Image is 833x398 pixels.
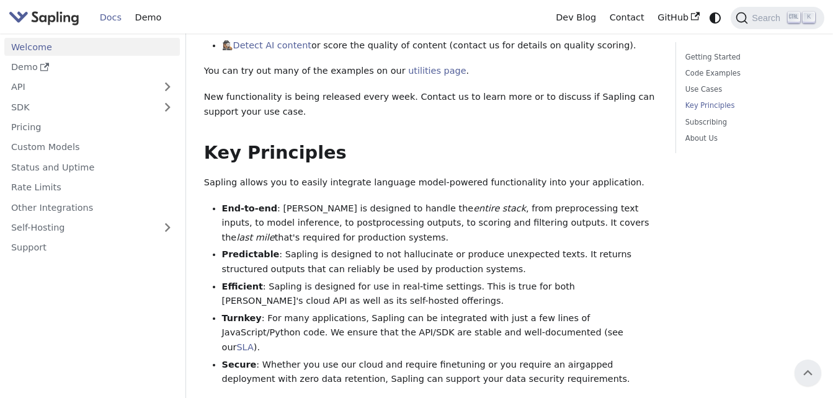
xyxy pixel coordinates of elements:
[685,84,811,95] a: Use Cases
[222,360,257,369] strong: Secure
[4,158,180,176] a: Status and Uptime
[226,92,246,102] span: func
[204,92,654,117] span: is us to or to if
[638,92,643,102] span: c
[685,117,811,128] a: Subscribing
[509,92,532,102] span: ore
[274,66,299,76] span: any
[222,201,658,245] li: : [PERSON_NAME] is designed to handle the , from preprocessing text inputs, to model inference, t...
[592,177,644,187] span: ication.
[295,92,319,102] span: eing
[222,66,238,76] span: an
[256,66,262,76] span: o
[301,177,313,187] span: ea
[222,247,658,277] li: : Sapling is designed to not hallucinate or produce unexpected texts. It returns structured outpu...
[93,8,128,27] a: Docs
[155,78,180,96] button: Expand sidebar category 'API'
[331,66,373,76] span: amples
[638,92,654,102] span: an
[222,311,658,355] li: : For many applications, Sapling can be integrated with just a few lines of JavaScript/Python cod...
[391,66,396,76] span: o
[204,107,215,117] span: su
[685,51,811,63] a: Getting Started
[363,92,369,102] span: e
[204,92,211,102] span: N
[509,92,517,102] span: m
[559,92,592,102] span: scuss
[748,13,788,23] span: Search
[270,177,276,187] span: y
[483,92,486,102] span: l
[483,92,506,102] span: earn
[301,177,327,187] span: sily
[222,313,262,323] strong: Turnkey
[4,58,180,76] a: Demo
[4,219,180,237] a: Self-Hosting
[4,118,180,136] a: Pricing
[374,177,416,187] span: nguage
[241,66,245,76] span: t
[204,66,220,76] span: ou
[550,177,552,187] span: i
[204,107,238,117] span: pport
[592,177,612,187] span: appl
[803,12,815,23] kbd: K
[313,66,317,76] span: t
[236,232,274,242] em: last mile
[128,8,168,27] a: Demo
[270,177,287,187] span: ou
[204,177,644,187] span: to
[283,107,306,117] span: ase.
[241,107,247,117] span: y
[602,92,635,102] span: pling
[222,249,280,259] strong: Predictable
[559,92,567,102] span: di
[222,358,658,387] li: : Whether you use our cloud and require finetuning or you require an airgapped deployment with ze...
[419,177,444,187] span: mode
[204,92,223,102] span: ew
[222,203,277,213] strong: End-to-end
[274,66,282,76] span: m
[204,64,658,79] p: .
[651,8,706,27] a: GitHub
[264,107,270,117] span: u
[222,280,658,309] li: : Sapling is designed for use in real-time settings. This is true for both [PERSON_NAME]'s cloud ...
[264,107,280,117] span: se
[283,107,288,117] span: c
[491,177,546,187] span: tionality
[4,239,180,257] a: Support
[204,177,215,187] span: Sa
[222,38,658,53] li: 🕵🏽‍♀️ or score the quality of content (contact us for details on quality scoring).
[240,177,268,187] span: lows
[222,66,227,76] span: c
[204,177,237,187] span: pling
[295,92,300,102] span: b
[549,8,602,27] a: Dev Blog
[241,66,254,76] span: ry
[391,92,417,102] span: eek.
[4,198,180,216] a: Other Integrations
[331,66,341,76] span: ex
[421,92,455,102] span: ntact
[569,177,589,187] span: our
[4,78,155,96] a: API
[204,66,208,76] span: Y
[685,133,811,144] a: About Us
[363,92,389,102] span: very
[473,203,526,213] em: entire stack
[204,142,658,164] h2: Key Principles
[603,8,651,27] a: Contact
[4,98,155,116] a: SDK
[4,38,180,56] a: Welcome
[391,66,406,76] span: ur
[256,66,271,76] span: ut
[226,92,282,102] span: tionality
[391,92,399,102] span: w
[9,9,79,27] img: Sapling.ai
[233,40,311,50] a: Detect AI content
[331,177,372,187] span: egrate
[685,100,811,112] a: Key Principles
[4,179,180,197] a: Rate Limits
[313,66,328,76] span: he
[569,177,575,187] span: y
